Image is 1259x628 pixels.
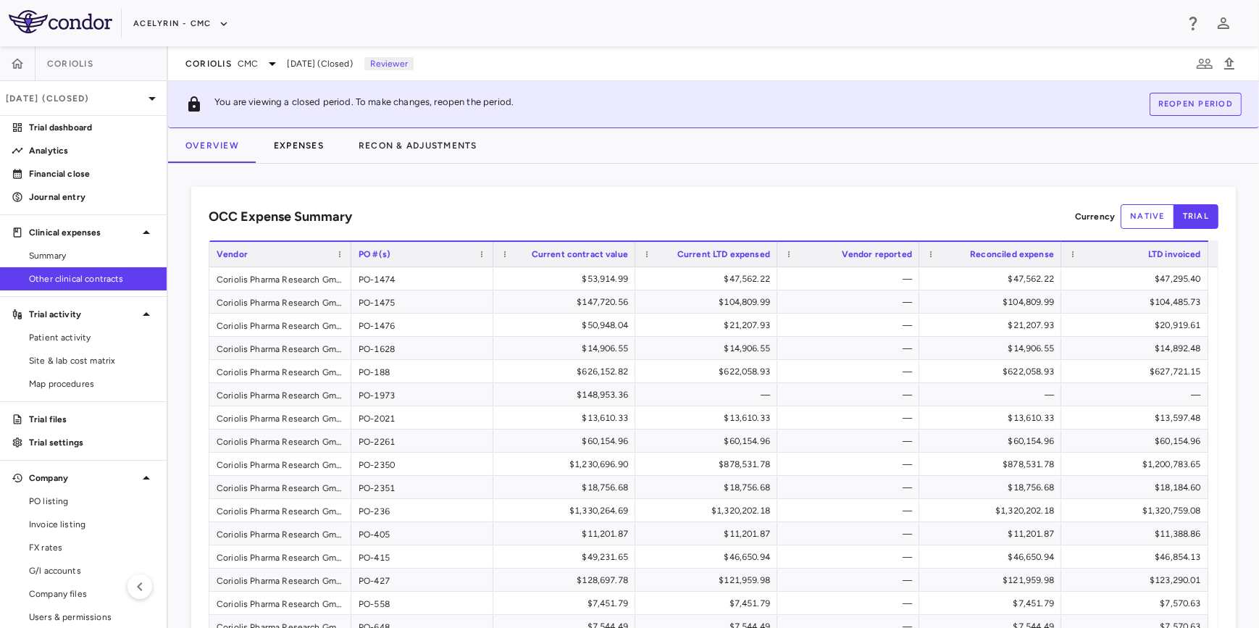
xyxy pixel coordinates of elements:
div: Coriolis Pharma Research GmbH [209,592,351,614]
div: $60,154.96 [648,430,770,453]
div: PO-415 [351,545,493,568]
p: Trial activity [29,308,138,321]
div: — [790,267,912,290]
div: $14,906.55 [648,337,770,360]
div: $47,562.22 [932,267,1054,290]
span: Current contract value [532,249,628,259]
div: $1,320,202.18 [648,499,770,522]
h6: OCC Expense Summary [209,207,352,227]
div: $11,201.87 [648,522,770,545]
p: Reviewer [364,57,414,70]
div: $18,756.68 [648,476,770,499]
div: $7,451.79 [932,592,1054,615]
div: $128,697.78 [506,569,628,592]
div: $622,058.93 [932,360,1054,383]
button: Acelyrin - CMC [133,12,229,35]
span: Current LTD expensed [677,249,770,259]
div: PO-188 [351,360,493,382]
div: Coriolis Pharma Research GmbH [209,545,351,568]
div: — [790,545,912,569]
div: Coriolis Pharma Research GmbH [209,476,351,498]
div: $1,230,696.90 [506,453,628,476]
p: Trial dashboard [29,121,155,134]
button: Recon & Adjustments [341,128,495,163]
span: Summary [29,249,155,262]
div: $13,610.33 [932,406,1054,430]
div: — [1074,383,1201,406]
span: PO listing [29,495,155,508]
span: Invoice listing [29,518,155,531]
div: — [790,499,912,522]
div: PO-2350 [351,453,493,475]
div: $47,562.22 [648,267,770,290]
span: Vendor [217,249,248,259]
div: Coriolis Pharma Research GmbH [209,337,351,359]
div: $147,720.56 [506,290,628,314]
div: $878,531.78 [932,453,1054,476]
p: Financial close [29,167,155,180]
span: Map procedures [29,377,155,390]
div: $20,919.61 [1074,314,1201,337]
span: CMC [238,57,258,70]
div: $11,388.86 [1074,522,1201,545]
div: PO-427 [351,569,493,591]
div: $7,451.79 [506,592,628,615]
span: Vendor reported [842,249,912,259]
div: PO-1973 [351,383,493,406]
div: — [790,476,912,499]
p: You are viewing a closed period. To make changes, reopen the period. [214,96,514,113]
div: Coriolis Pharma Research GmbH [209,430,351,452]
div: Coriolis Pharma Research GmbH [209,314,351,336]
div: $104,809.99 [932,290,1054,314]
div: Coriolis Pharma Research GmbH [209,383,351,406]
span: LTD invoiced [1148,249,1201,259]
div: PO-2021 [351,406,493,429]
p: Trial settings [29,436,155,449]
p: [DATE] (Closed) [6,92,143,105]
div: $13,597.48 [1074,406,1201,430]
div: $14,906.55 [506,337,628,360]
div: $7,570.63 [1074,592,1201,615]
button: Expenses [256,128,341,163]
div: $878,531.78 [648,453,770,476]
div: Coriolis Pharma Research GmbH [209,267,351,290]
div: $18,756.68 [932,476,1054,499]
div: $53,914.99 [506,267,628,290]
div: $18,756.68 [506,476,628,499]
div: PO-2261 [351,430,493,452]
div: PO-1628 [351,337,493,359]
div: $14,892.48 [1074,337,1201,360]
div: $46,854.13 [1074,545,1201,569]
button: Overview [168,128,256,163]
div: — [790,314,912,337]
div: $123,290.01 [1074,569,1201,592]
div: PO-1474 [351,267,493,290]
span: G/l accounts [29,564,155,577]
div: — [790,430,912,453]
p: Currency [1075,210,1115,223]
div: — [790,453,912,476]
span: PO #(s) [359,249,390,259]
div: $46,650.94 [932,545,1054,569]
div: $622,058.93 [648,360,770,383]
span: Coriolis [185,58,232,70]
div: — [790,569,912,592]
div: Coriolis Pharma Research GmbH [209,569,351,591]
p: Company [29,472,138,485]
div: $60,154.96 [506,430,628,453]
div: — [932,383,1054,406]
div: $1,330,264.69 [506,499,628,522]
div: Coriolis Pharma Research GmbH [209,360,351,382]
div: $60,154.96 [932,430,1054,453]
span: [DATE] (Closed) [287,57,352,70]
div: PO-405 [351,522,493,545]
div: $47,295.40 [1074,267,1201,290]
div: $121,959.98 [932,569,1054,592]
div: PO-1476 [351,314,493,336]
div: PO-1475 [351,290,493,313]
div: $14,906.55 [932,337,1054,360]
div: — [790,337,912,360]
span: Patient activity [29,331,155,344]
div: $13,610.33 [648,406,770,430]
div: PO-558 [351,592,493,614]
